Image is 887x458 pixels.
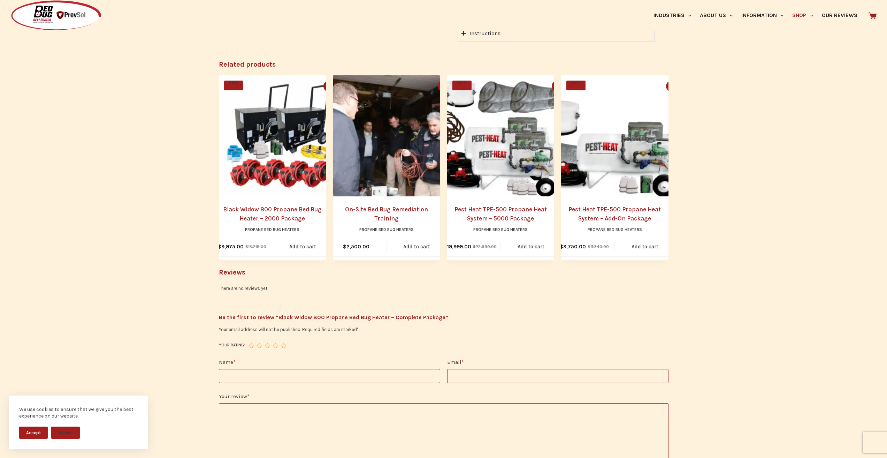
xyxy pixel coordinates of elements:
[473,244,476,249] span: $
[500,237,561,256] a: Add to cart: “Pest Heat TPE-500 Propane Heat System - 5000 Package”
[219,358,440,367] label: Name
[560,243,586,250] bdi: 9,750.00
[219,327,301,332] span: Your email address will not be published.
[343,243,346,250] span: $
[452,81,472,90] span: SALE
[615,237,675,256] a: Add to cart: “Pest Heat TPE-500 Propane Heat System - Add-On Package”
[218,243,221,250] span: $
[281,343,286,348] a: 5 of 5 stars
[273,343,278,348] a: 4 of 5 stars
[219,392,668,401] label: Your review
[219,75,340,197] a: Black Widow 800 Propane Bed Bug Heater - 2000 Package
[257,343,262,348] a: 2 of 5 stars
[560,243,563,250] span: $
[387,237,447,256] a: Add to cart: “On-Site Bed Bug Remediation Training”
[473,244,497,249] bdi: 22,999.00
[447,205,555,223] a: Pest Heat TPE-500 Propane Heat System – 5000 Package
[219,285,668,292] p: There are no reviews yet.
[224,81,243,90] span: SALE
[561,75,682,197] a: Pest Heat TPE-500 Propane Heat System - Add-On Package
[333,75,454,197] a: On-Site Bed Bug Remediation Training
[323,81,335,92] button: Quick view toggle
[248,343,254,348] a: 1 of 5 stars
[473,227,528,232] a: Propane Bed Bug Heaters
[359,227,414,232] a: Propane Bed Bug Heaters
[272,237,333,256] a: Add to cart: “Black Widow 800 Propane Bed Bug Heater - 2000 Package”
[666,81,677,92] button: Quick view toggle
[219,205,326,223] a: Black Widow 800 Propane Bed Bug Heater – 2000 Package
[561,205,668,223] a: Pest Heat TPE-500 Propane Heat System – Add-On Package
[245,244,248,249] span: $
[469,29,500,38] div: Instructions
[343,243,369,250] bdi: 2,500.00
[219,59,668,70] h2: Related products
[51,427,80,439] button: Decline
[219,342,246,349] label: Your rating
[566,81,586,90] span: SALE
[588,244,590,249] span: $
[218,243,244,250] bdi: 9,975.00
[438,81,449,92] button: Quick view toggle
[561,75,682,197] img: Majorly Approved Vendor by Truly Nolen
[219,267,668,278] h2: Reviews
[447,75,568,197] a: Pest Heat TPE-500 Propane Heat System - 5000 Package
[302,327,359,332] span: Required fields are marked
[588,244,609,249] bdi: 11,340.00
[245,244,266,249] bdi: 13,218.00
[447,358,668,367] label: Email
[588,227,642,232] a: Propane Bed Bug Heaters
[444,243,471,250] bdi: 19,999.00
[458,25,655,42] summary: Instructions
[333,205,440,223] a: On-Site Bed Bug Remediation Training
[447,75,568,197] img: Majorly Approved Vendor by Truly Nolen
[19,427,48,439] button: Accept
[219,313,668,322] span: Be the first to review “Black Widow 800 Propane Bed Bug Heater – Complete Package”
[245,227,299,232] a: Propane Bed Bug Heaters
[265,343,270,348] a: 3 of 5 stars
[219,75,340,197] img: Black Widow 800 Propane Bed Bug Heater with propane hose attachment
[552,81,563,92] button: Quick view toggle
[19,406,138,420] div: We use cookies to ensure that we give you the best experience on our website.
